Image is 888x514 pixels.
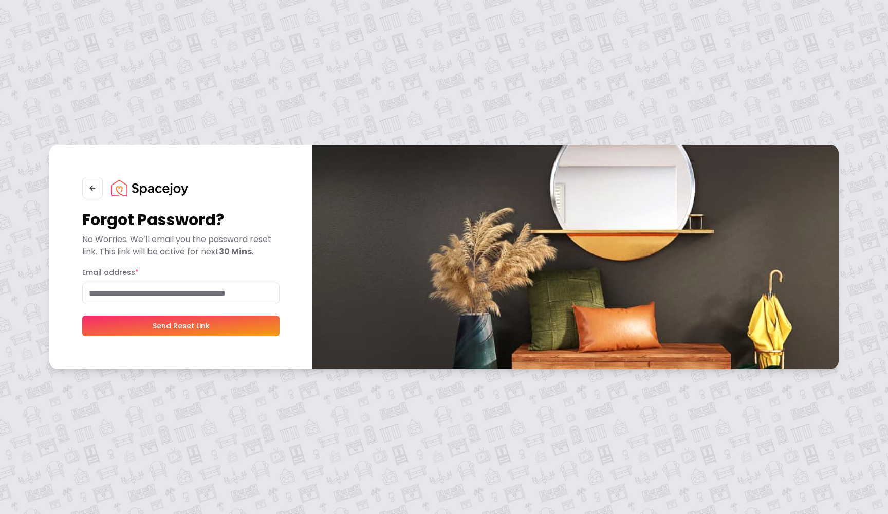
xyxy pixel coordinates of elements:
p: No Worries. We’ll email you the password reset link. This link will be active for next . [82,233,280,258]
h1: Forgot Password? [82,211,280,229]
img: Spacejoy Logo [111,180,188,196]
b: 30 Mins [219,246,252,258]
label: Email address [82,267,139,278]
button: Send Reset Link [82,316,280,336]
img: banner [312,145,839,369]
